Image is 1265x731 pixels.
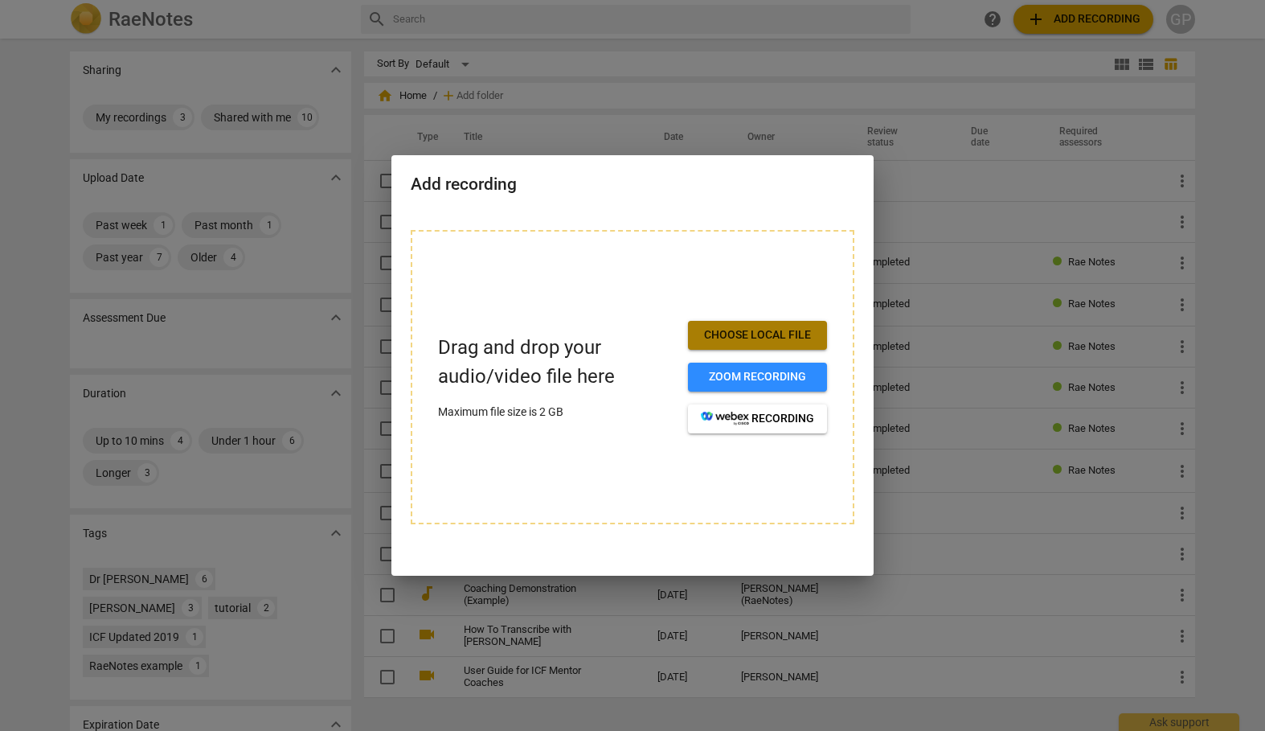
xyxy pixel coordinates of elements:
[688,363,827,392] button: Zoom recording
[701,411,814,427] span: recording
[438,334,675,390] p: Drag and drop your audio/video file here
[411,175,854,195] h2: Add recording
[688,321,827,350] button: Choose local file
[701,369,814,385] span: Zoom recording
[701,327,814,343] span: Choose local file
[438,404,675,421] p: Maximum file size is 2 GB
[688,405,827,433] button: recording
